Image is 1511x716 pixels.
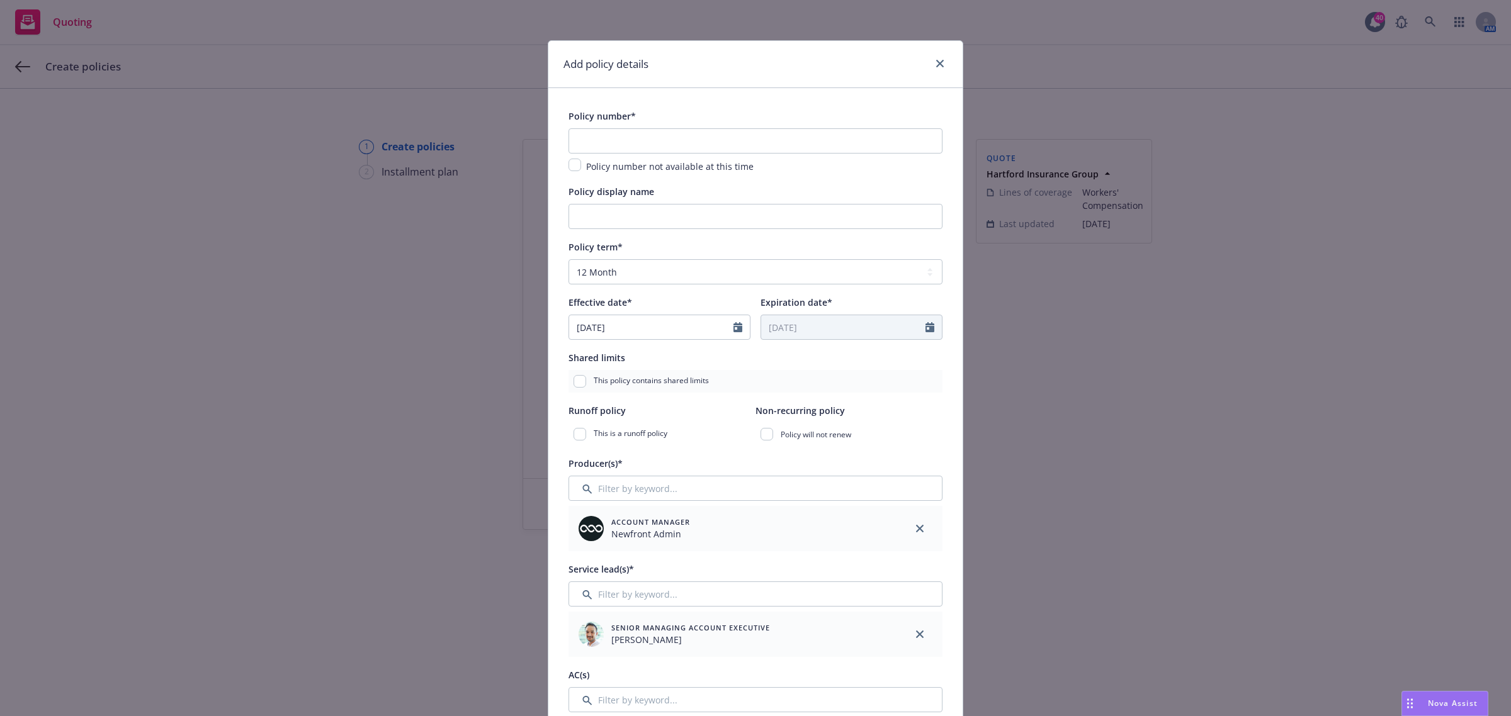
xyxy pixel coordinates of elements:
[569,352,625,364] span: Shared limits
[733,322,742,332] svg: Calendar
[569,476,942,501] input: Filter by keyword...
[761,296,832,308] span: Expiration date*
[611,622,770,633] span: Senior Managing Account Executive
[925,322,934,332] svg: Calendar
[569,315,733,339] input: MM/DD/YYYY
[1402,691,1418,715] div: Drag to move
[569,110,636,122] span: Policy number*
[569,296,632,308] span: Effective date*
[1428,698,1478,708] span: Nova Assist
[912,521,927,536] a: close
[569,405,626,417] span: Runoff policy
[569,186,654,198] span: Policy display name
[611,633,770,646] span: [PERSON_NAME]
[569,370,942,393] div: This policy contains shared limits
[611,517,690,527] span: Account Manager
[1401,691,1488,716] button: Nova Assist
[569,687,942,712] input: Filter by keyword...
[569,581,942,607] input: Filter by keyword...
[563,56,648,72] h1: Add policy details
[761,315,925,339] input: MM/DD/YYYY
[912,627,927,642] a: close
[756,405,845,417] span: Non-recurring policy
[756,423,942,445] div: Policy will not renew
[569,669,589,681] span: AC(s)
[569,423,756,445] div: This is a runoff policy
[579,516,604,541] img: employee photo
[932,56,948,71] a: close
[569,241,623,253] span: Policy term*
[579,622,604,647] img: employee photo
[586,160,754,172] span: Policy number not available at this time
[569,563,634,575] span: Service lead(s)*
[569,457,623,469] span: Producer(s)*
[611,527,690,540] span: Newfront Admin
